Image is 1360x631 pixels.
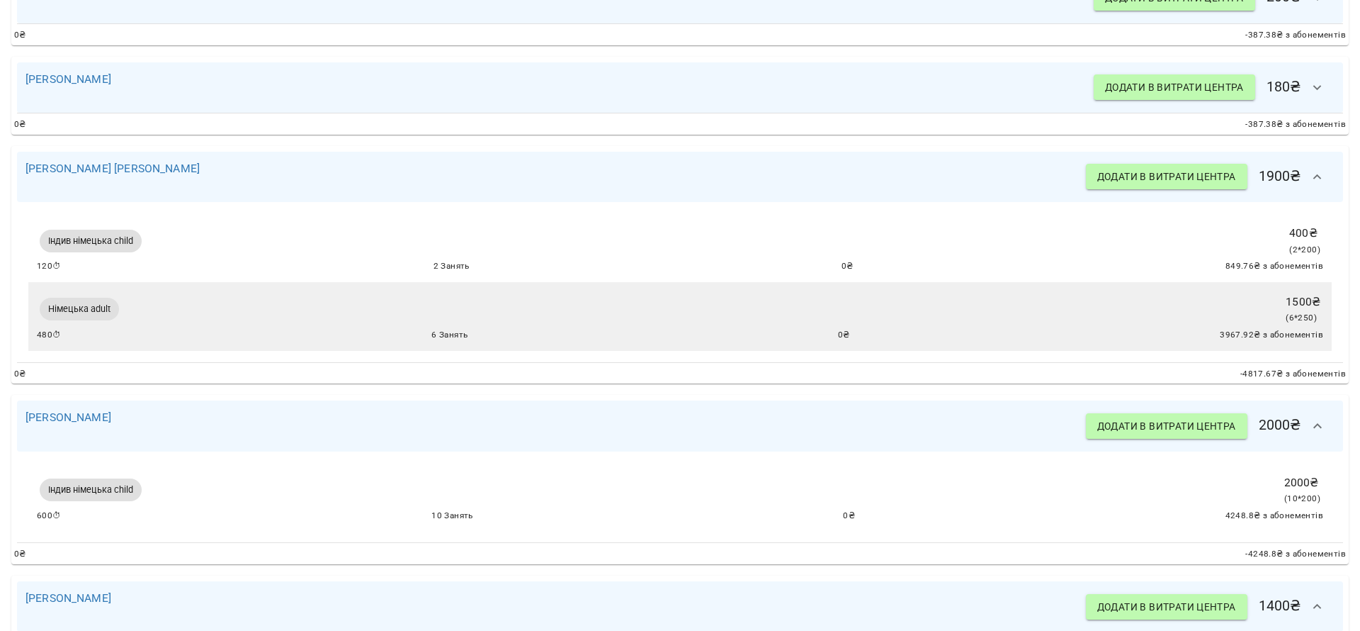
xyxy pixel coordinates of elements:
button: Додати в витрати центра [1086,164,1247,189]
p: 2000 ₴ [1284,474,1320,491]
span: -4817.67 ₴ з абонементів [1240,367,1346,381]
p: 400 ₴ [1289,225,1320,242]
button: Додати в витрати центра [1086,413,1247,439]
span: 0 ₴ [838,328,850,342]
span: 10 Занять [431,509,473,523]
span: 3967.92 ₴ з абонементів [1220,328,1323,342]
button: Додати в витрати центра [1094,74,1255,100]
span: Індив німецька child [40,484,142,496]
span: 4248.8 ₴ з абонементів [1225,509,1323,523]
span: 849.76 ₴ з абонементів [1225,259,1323,274]
span: 6 Занять [431,328,467,342]
span: 0 ₴ [843,509,855,523]
span: Індив німецька child [40,235,142,247]
a: [PERSON_NAME] [25,72,111,86]
span: ( 6 * 250 ) [1286,313,1317,323]
a: [PERSON_NAME] [PERSON_NAME] [25,162,200,175]
span: 0 ₴ [14,28,26,43]
span: 0 ₴ [14,118,26,132]
h6: 2000 ₴ [1086,409,1334,443]
span: 0 ₴ [14,547,26,562]
span: Додати в витрати центра [1105,79,1244,96]
h6: 1900 ₴ [1086,160,1334,194]
span: -387.38 ₴ з абонементів [1245,28,1346,43]
span: 0 ₴ [14,367,26,381]
h6: 180 ₴ [1094,71,1334,105]
p: 1500 ₴ [1286,294,1320,311]
span: 120 ⏱ [37,259,62,274]
span: Додати в витрати центра [1097,168,1236,185]
a: [PERSON_NAME] [25,591,111,605]
span: Додати в витрати центра [1097,418,1236,435]
span: Додати в витрати центра [1097,598,1236,615]
a: [PERSON_NAME] [25,411,111,424]
span: 480 ⏱ [37,328,62,342]
span: 2 Занять [433,259,470,274]
span: 600 ⏱ [37,509,62,523]
button: Додати в витрати центра [1086,594,1247,620]
span: ( 10 * 200 ) [1284,493,1320,503]
span: 0 ₴ [841,259,854,274]
span: -387.38 ₴ з абонементів [1245,118,1346,132]
span: ( 2 * 200 ) [1289,245,1320,255]
h6: 1400 ₴ [1086,590,1334,624]
span: -4248.8 ₴ з абонементів [1245,547,1346,562]
span: Німецька adult [40,303,119,315]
